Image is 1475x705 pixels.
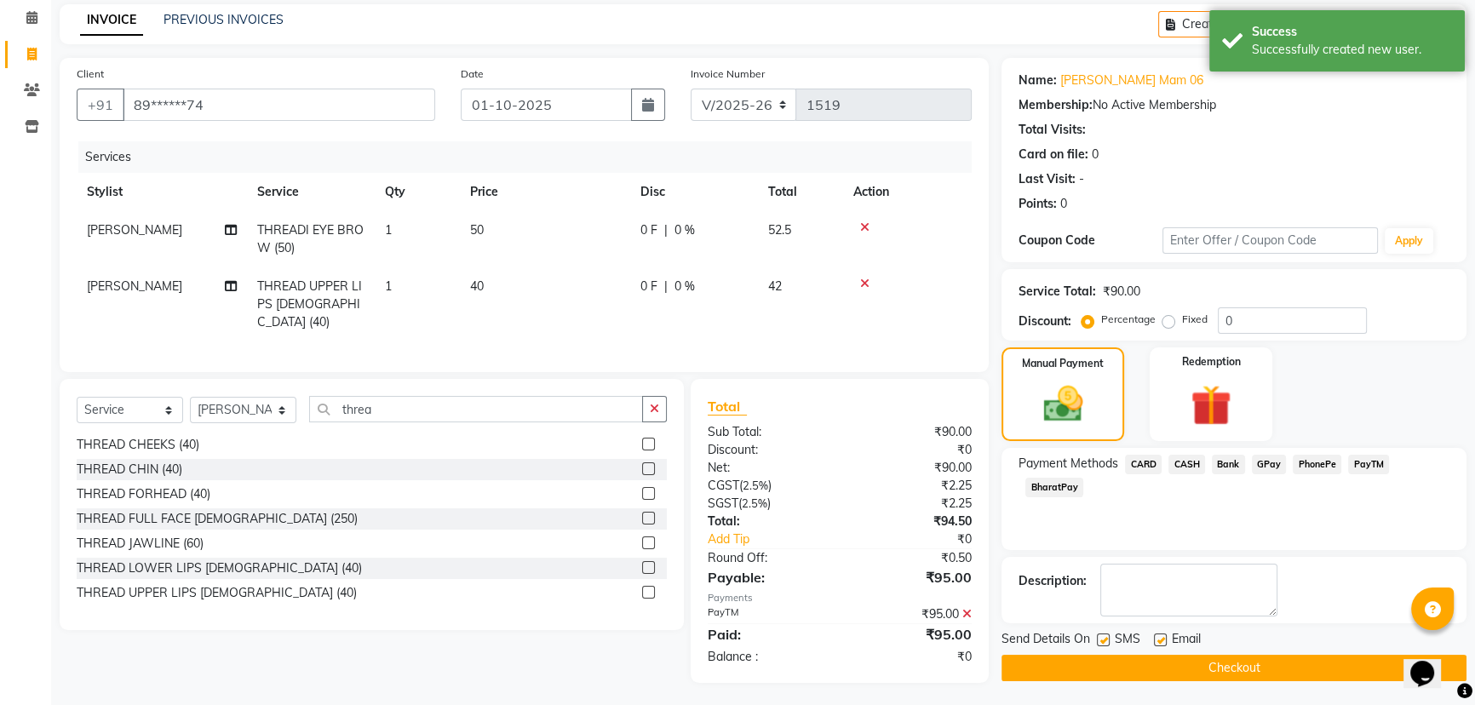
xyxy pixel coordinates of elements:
[695,477,840,495] div: ( )
[664,221,668,239] span: |
[1092,146,1099,163] div: 0
[695,567,840,587] div: Payable:
[1385,228,1433,254] button: Apply
[840,605,984,623] div: ₹95.00
[1403,637,1458,688] iframe: chat widget
[695,624,840,645] div: Paid:
[840,459,984,477] div: ₹90.00
[123,89,435,121] input: Search by Name/Mobile/Email/Code
[758,173,843,211] th: Total
[1019,146,1088,163] div: Card on file:
[708,478,739,493] span: CGST
[695,495,840,513] div: ( )
[461,66,484,82] label: Date
[743,479,768,492] span: 2.5%
[1060,72,1203,89] a: [PERSON_NAME] Mam 06
[1019,96,1093,114] div: Membership:
[460,173,630,211] th: Price
[630,173,758,211] th: Disc
[77,436,199,454] div: THREAD CHEEKS (40)
[470,222,484,238] span: 50
[1348,455,1389,474] span: PayTM
[1019,232,1162,249] div: Coupon Code
[375,173,460,211] th: Qty
[1019,195,1057,213] div: Points:
[1019,283,1096,301] div: Service Total:
[87,222,182,238] span: [PERSON_NAME]
[1172,630,1201,651] span: Email
[640,221,657,239] span: 0 F
[840,423,984,441] div: ₹90.00
[695,441,840,459] div: Discount:
[1293,455,1341,474] span: PhonePe
[1019,170,1076,188] div: Last Visit:
[674,278,695,295] span: 0 %
[77,584,357,602] div: THREAD UPPER LIPS [DEMOGRAPHIC_DATA] (40)
[695,648,840,666] div: Balance :
[695,513,840,530] div: Total:
[1178,380,1244,431] img: _gift.svg
[1103,283,1140,301] div: ₹90.00
[1252,455,1287,474] span: GPay
[1115,630,1140,651] span: SMS
[80,5,143,36] a: INVOICE
[77,535,204,553] div: THREAD JAWLINE (60)
[708,591,973,605] div: Payments
[257,278,362,330] span: THREAD UPPER LIPS [DEMOGRAPHIC_DATA] (40)
[695,549,840,567] div: Round Off:
[77,510,358,528] div: THREAD FULL FACE [DEMOGRAPHIC_DATA] (250)
[1019,72,1057,89] div: Name:
[768,222,791,238] span: 52.5
[1060,195,1067,213] div: 0
[1019,455,1118,473] span: Payment Methods
[843,173,972,211] th: Action
[1002,630,1090,651] span: Send Details On
[247,173,375,211] th: Service
[840,648,984,666] div: ₹0
[77,559,362,577] div: THREAD LOWER LIPS [DEMOGRAPHIC_DATA] (40)
[640,278,657,295] span: 0 F
[840,624,984,645] div: ₹95.00
[1212,455,1245,474] span: Bank
[864,530,984,548] div: ₹0
[840,495,984,513] div: ₹2.25
[840,477,984,495] div: ₹2.25
[1252,41,1452,59] div: Successfully created new user.
[674,221,695,239] span: 0 %
[1022,356,1104,371] label: Manual Payment
[840,441,984,459] div: ₹0
[78,141,984,173] div: Services
[664,278,668,295] span: |
[1125,455,1162,474] span: CARD
[77,461,182,479] div: THREAD CHIN (40)
[695,459,840,477] div: Net:
[695,423,840,441] div: Sub Total:
[385,222,392,238] span: 1
[1101,312,1156,327] label: Percentage
[1002,655,1466,681] button: Checkout
[1162,227,1378,254] input: Enter Offer / Coupon Code
[708,496,738,511] span: SGST
[840,549,984,567] div: ₹0.50
[742,496,767,510] span: 2.5%
[1019,96,1449,114] div: No Active Membership
[691,66,765,82] label: Invoice Number
[768,278,782,294] span: 42
[708,398,747,416] span: Total
[1025,478,1083,497] span: BharatPay
[695,605,840,623] div: PayTM
[1019,121,1086,139] div: Total Visits:
[309,396,643,422] input: Search or Scan
[695,530,864,548] a: Add Tip
[77,173,247,211] th: Stylist
[1168,455,1205,474] span: CASH
[1031,381,1095,427] img: _cash.svg
[1158,11,1256,37] button: Create New
[77,89,124,121] button: +91
[840,567,984,587] div: ₹95.00
[385,278,392,294] span: 1
[77,66,104,82] label: Client
[1252,23,1452,41] div: Success
[1019,312,1071,330] div: Discount:
[1019,572,1087,590] div: Description:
